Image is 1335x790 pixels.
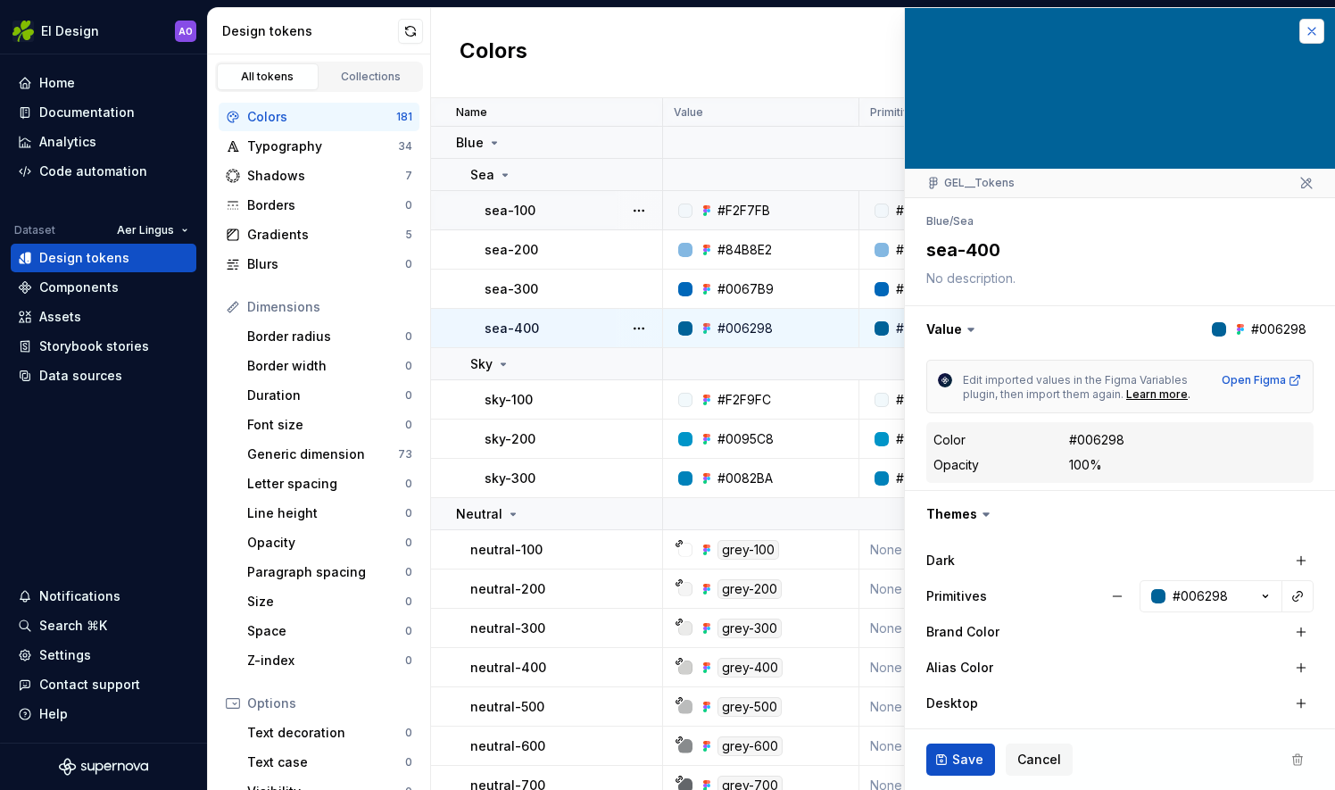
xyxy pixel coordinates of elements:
div: 0 [405,755,412,769]
div: 0 [405,329,412,344]
div: #0067B9 [717,280,774,298]
label: Alias Color [926,659,993,677]
a: Text case0 [240,748,419,777]
a: Space0 [240,617,419,645]
h2: Colors [460,37,527,69]
p: sea-300 [485,280,538,298]
div: Data sources [39,367,122,385]
a: Border radius0 [240,322,419,351]
div: Paragraph spacing [247,563,405,581]
div: Typography [247,137,398,155]
a: Letter spacing0 [240,470,419,498]
li: Blue [926,214,949,228]
p: sky-100 [485,391,533,409]
div: Collections [327,70,416,84]
div: 0 [405,595,412,609]
a: Border width0 [240,352,419,380]
div: Color [933,431,966,449]
div: Assets [39,308,81,326]
textarea: sea-400 [923,234,1310,266]
p: Neutral [456,505,502,523]
div: 5 [405,228,412,242]
div: #0067B9 [896,280,952,298]
div: Duration [247,387,405,404]
label: Primitives [926,587,987,605]
div: 0 [405,653,412,668]
div: 0 [405,565,412,579]
label: Brand Color [926,623,999,641]
img: 56b5df98-d96d-4d7e-807c-0afdf3bdaefa.png [12,21,34,42]
a: Duration0 [240,381,419,410]
div: #0095C8 [717,430,774,448]
div: #006298 [1069,431,1124,449]
p: Blue [456,134,484,152]
div: GEL__Tokens [926,176,1015,190]
div: Border radius [247,328,405,345]
p: sea-200 [485,241,538,259]
div: Search ⌘K [39,617,107,635]
div: Design tokens [39,249,129,267]
div: 100% [1069,456,1102,474]
div: grey-100 [717,540,779,560]
p: neutral-100 [470,541,543,559]
div: #006298 [717,320,773,337]
div: #F2F7FB [896,202,949,220]
div: grey-200 [717,579,782,599]
div: #006298 [896,320,951,337]
div: 0 [405,418,412,432]
button: Help [11,700,196,728]
div: Colors [247,108,396,126]
button: Notifications [11,582,196,611]
div: Font size [247,416,405,434]
a: Data sources [11,362,196,390]
div: grey-300 [717,619,782,638]
div: 0 [405,257,412,271]
a: Typography34 [219,132,419,161]
a: Borders0 [219,191,419,220]
a: Storybook stories [11,332,196,361]
td: None [859,530,1056,570]
div: 0 [405,624,412,638]
div: #0095C8 [896,430,952,448]
div: #006298 [1173,587,1228,605]
p: sea-400 [485,320,539,337]
a: Settings [11,641,196,669]
p: neutral-600 [470,737,545,755]
div: #F2F9FC [717,391,771,409]
div: #84B8E2 [717,241,772,259]
p: sky-300 [485,470,535,487]
a: Code automation [11,157,196,186]
div: Borders [247,196,405,214]
span: . [1188,387,1190,401]
td: None [859,570,1056,609]
div: EI Design [41,22,99,40]
a: Analytics [11,128,196,156]
span: Cancel [1017,751,1061,769]
td: None [859,609,1056,648]
div: Components [39,279,119,296]
a: Size0 [240,587,419,616]
a: Open Figma [1222,373,1302,387]
div: Border width [247,357,405,375]
p: neutral-300 [470,620,545,637]
div: Space [247,622,405,640]
div: 0 [405,536,412,550]
a: Design tokens [11,244,196,272]
div: 34 [398,139,412,154]
span: Save [952,751,983,769]
button: Save [926,744,995,776]
div: Z-index [247,652,405,669]
div: 181 [396,110,412,124]
a: Shadows7 [219,162,419,190]
div: Gradients [247,226,405,244]
div: 0 [405,726,412,740]
div: 0 [405,198,412,212]
div: 7 [405,169,412,183]
div: Options [247,694,412,712]
svg: Supernova Logo [59,758,148,776]
div: grey-600 [717,736,783,756]
a: Documentation [11,98,196,127]
p: neutral-200 [470,580,545,598]
p: neutral-400 [470,659,546,677]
